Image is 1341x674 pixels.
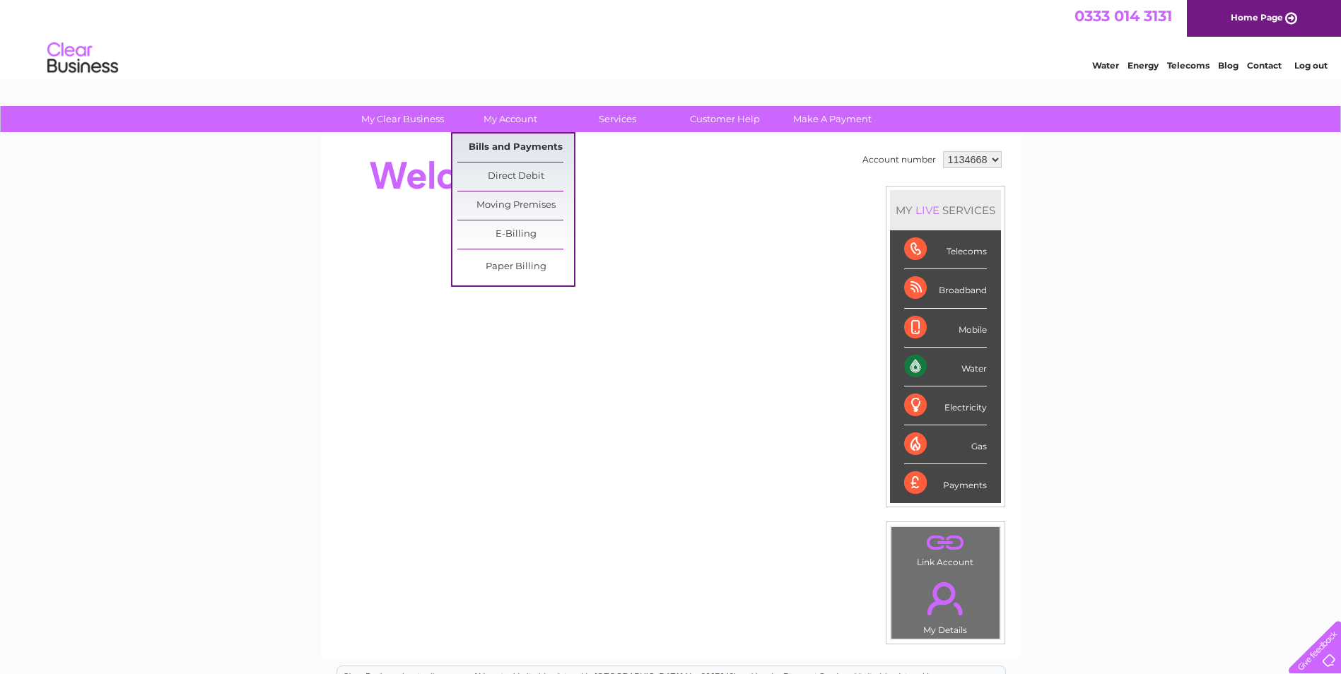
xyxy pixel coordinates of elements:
[904,425,987,464] div: Gas
[904,386,987,425] div: Electricity
[1294,60,1328,71] a: Log out
[667,106,783,132] a: Customer Help
[1092,60,1119,71] a: Water
[344,106,461,132] a: My Clear Business
[913,203,942,217] div: LIVE
[1128,60,1159,71] a: Energy
[457,253,574,281] a: Paper Billing
[891,570,1000,639] td: My Details
[904,269,987,308] div: Broadband
[457,162,574,191] a: Direct Debit
[47,37,119,80] img: logo.png
[457,191,574,220] a: Moving Premises
[859,148,939,172] td: Account number
[774,106,891,132] a: Make A Payment
[895,531,996,555] a: .
[559,106,676,132] a: Services
[895,574,996,623] a: .
[1218,60,1238,71] a: Blog
[452,106,568,132] a: My Account
[1074,7,1172,25] a: 0333 014 3131
[904,348,987,386] div: Water
[457,220,574,249] a: E-Billing
[457,134,574,162] a: Bills and Payments
[904,464,987,502] div: Payments
[337,8,1005,69] div: Clear Business is a trading name of Verastar Limited (registered in [GEOGRAPHIC_DATA] No. 3667643...
[890,190,1001,230] div: MY SERVICES
[891,526,1000,571] td: Link Account
[904,309,987,348] div: Mobile
[1247,60,1282,71] a: Contact
[1167,60,1210,71] a: Telecoms
[904,230,987,269] div: Telecoms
